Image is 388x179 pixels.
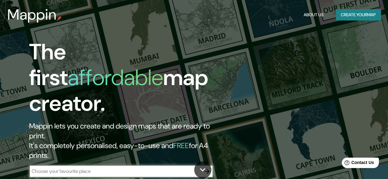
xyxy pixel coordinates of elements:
h5: FREE [173,141,189,150]
h1: The first map creator. [29,39,223,121]
button: About Us [301,9,326,21]
h2: Mappin lets you create and design maps that are ready to print. It's completely personalised, eas... [29,121,223,160]
input: Choose your favourite place [29,168,201,175]
img: mappin-pin [57,16,62,21]
iframe: Help widget launcher [333,155,381,172]
h1: affordable [68,63,163,92]
h3: Mappin [7,6,57,23]
button: Create yourmap [336,9,381,21]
